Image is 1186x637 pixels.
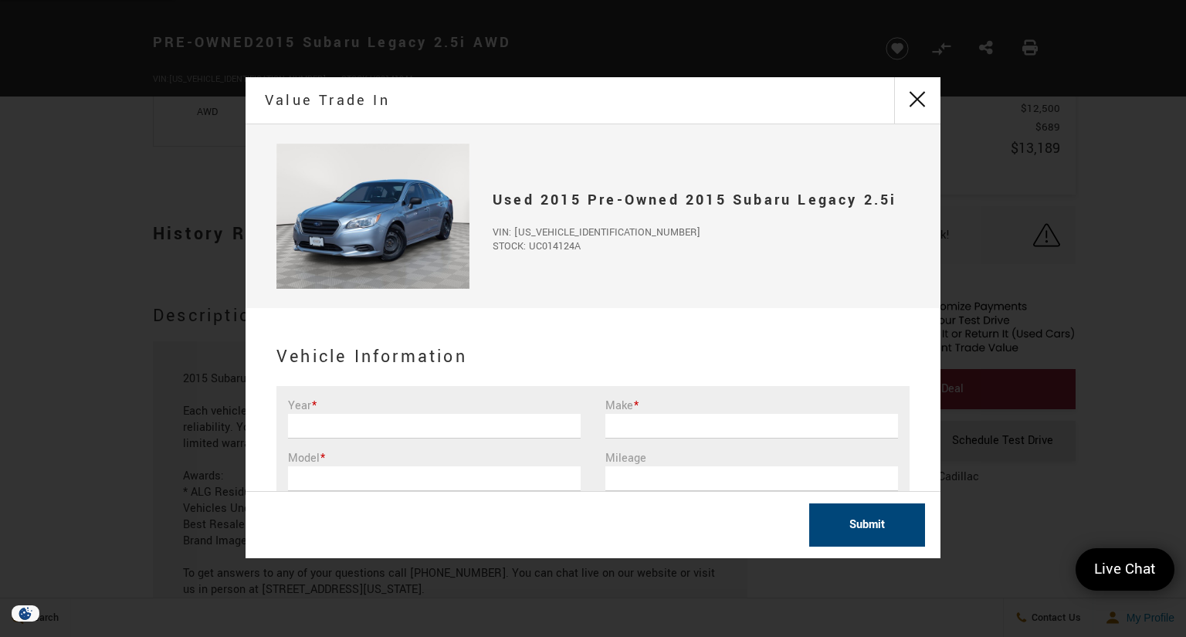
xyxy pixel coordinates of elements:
[493,178,910,222] h2: Used 2015 Pre-Owned 2015 Subaru Legacy 2.5i
[493,239,910,253] span: STOCK: UC014124A
[1076,548,1174,591] a: Live Chat
[894,77,940,124] button: close
[265,79,390,122] h2: Value Trade In
[288,450,325,466] label: Model
[276,335,910,378] h2: Vehicle Information
[8,605,43,622] img: Opt-Out Icon
[605,398,639,414] label: Make
[8,605,43,622] section: Click to Open Cookie Consent Modal
[493,225,910,239] span: VIN: [US_VEHICLE_IDENTIFICATION_NUMBER]
[288,398,317,414] label: Year
[809,503,925,547] button: Submit
[1086,559,1164,580] span: Live Chat
[605,450,646,466] label: Mileage
[276,144,469,289] img: 2015 Subaru Legacy 2.5i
